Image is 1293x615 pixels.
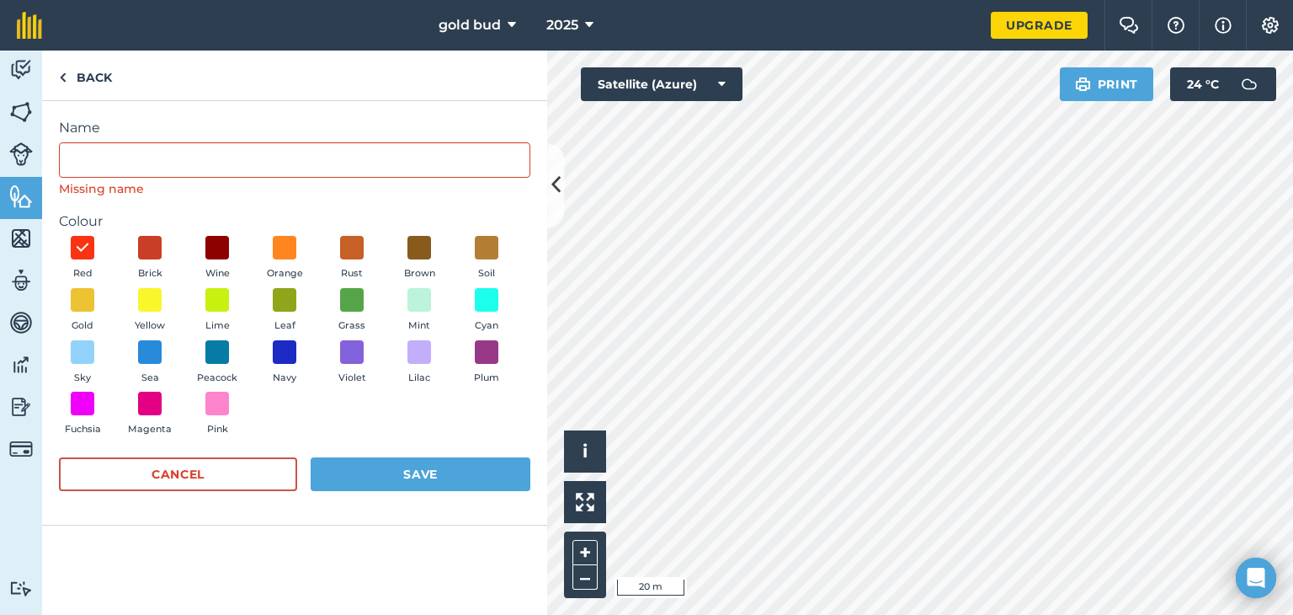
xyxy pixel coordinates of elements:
[572,565,598,590] button: –
[9,394,33,420] img: svg+xml;base64,PD94bWwgdmVyc2lvbj0iMS4wIiBlbmNvZGluZz0idXRmLTgiPz4KPCEtLSBHZW5lcmF0b3I6IEFkb2JlIE...
[9,184,33,209] img: svg+xml;base64,PHN2ZyB4bWxucz0iaHR0cDovL3d3dy53My5vcmcvMjAwMC9zdmciIHdpZHRoPSI1NiIgaGVpZ2h0PSI2MC...
[1170,67,1276,101] button: 24 °C
[141,371,159,386] span: Sea
[9,268,33,293] img: svg+xml;base64,PD94bWwgdmVyc2lvbj0iMS4wIiBlbmNvZGluZz0idXRmLTgiPz4KPCEtLSBHZW5lcmF0b3I6IEFkb2JlIE...
[576,493,594,511] img: Four arrows, one pointing top left, one top right, one bottom right and the last bottom left
[338,318,365,334] span: Grass
[59,457,297,491] button: Cancel
[9,57,33,83] img: svg+xml;base64,PD94bWwgdmVyc2lvbj0iMS4wIiBlbmNvZGluZz0idXRmLTgiPz4KPCEtLSBHZW5lcmF0b3I6IEFkb2JlIE...
[338,371,366,386] span: Violet
[1060,67,1154,101] button: Print
[991,12,1088,39] a: Upgrade
[9,352,33,377] img: svg+xml;base64,PD94bWwgdmVyc2lvbj0iMS4wIiBlbmNvZGluZz0idXRmLTgiPz4KPCEtLSBHZW5lcmF0b3I6IEFkb2JlIE...
[59,288,106,334] button: Gold
[1260,17,1280,34] img: A cog icon
[408,371,430,386] span: Lilac
[126,340,173,386] button: Sea
[396,340,443,386] button: Lilac
[261,288,308,334] button: Leaf
[59,236,106,281] button: Red
[126,288,173,334] button: Yellow
[126,392,173,437] button: Magenta
[341,266,363,281] span: Rust
[408,318,430,334] span: Mint
[9,310,33,335] img: svg+xml;base64,PD94bWwgdmVyc2lvbj0iMS4wIiBlbmNvZGluZz0idXRmLTgiPz4KPCEtLSBHZW5lcmF0b3I6IEFkb2JlIE...
[274,318,295,334] span: Leaf
[42,51,129,100] a: Back
[9,226,33,251] img: svg+xml;base64,PHN2ZyB4bWxucz0iaHR0cDovL3d3dy53My5vcmcvMjAwMC9zdmciIHdpZHRoPSI1NiIgaGVpZ2h0PSI2MC...
[59,340,106,386] button: Sky
[1215,15,1232,35] img: svg+xml;base64,PHN2ZyB4bWxucz0iaHR0cDovL3d3dy53My5vcmcvMjAwMC9zdmciIHdpZHRoPSIxNyIgaGVpZ2h0PSIxNy...
[463,340,510,386] button: Plum
[128,422,172,437] span: Magenta
[396,288,443,334] button: Mint
[194,288,241,334] button: Lime
[9,142,33,166] img: svg+xml;base64,PD94bWwgdmVyc2lvbj0iMS4wIiBlbmNvZGluZz0idXRmLTgiPz4KPCEtLSBHZW5lcmF0b3I6IEFkb2JlIE...
[135,318,165,334] span: Yellow
[581,67,742,101] button: Satellite (Azure)
[75,238,90,258] img: svg+xml;base64,PHN2ZyB4bWxucz0iaHR0cDovL3d3dy53My5vcmcvMjAwMC9zdmciIHdpZHRoPSIxOCIgaGVpZ2h0PSIyNC...
[73,266,93,281] span: Red
[9,99,33,125] img: svg+xml;base64,PHN2ZyB4bWxucz0iaHR0cDovL3d3dy53My5vcmcvMjAwMC9zdmciIHdpZHRoPSI1NiIgaGVpZ2h0PSI2MC...
[197,371,237,386] span: Peacock
[59,67,67,88] img: svg+xml;base64,PHN2ZyB4bWxucz0iaHR0cDovL3d3dy53My5vcmcvMjAwMC9zdmciIHdpZHRoPSI5IiBoZWlnaHQ9IjI0Ii...
[267,266,303,281] span: Orange
[205,318,230,334] span: Lime
[205,266,230,281] span: Wine
[9,437,33,461] img: svg+xml;base64,PD94bWwgdmVyc2lvbj0iMS4wIiBlbmNvZGluZz0idXRmLTgiPz4KPCEtLSBHZW5lcmF0b3I6IEFkb2JlIE...
[194,340,241,386] button: Peacock
[439,15,501,35] span: gold bud
[404,266,435,281] span: Brown
[1236,558,1276,598] div: Open Intercom Messenger
[207,422,228,437] span: Pink
[59,211,530,232] label: Colour
[1232,67,1266,101] img: svg+xml;base64,PD94bWwgdmVyc2lvbj0iMS4wIiBlbmNvZGluZz0idXRmLTgiPz4KPCEtLSBHZW5lcmF0b3I6IEFkb2JlIE...
[261,236,308,281] button: Orange
[572,540,598,565] button: +
[1119,17,1139,34] img: Two speech bubbles overlapping with the left bubble in the forefront
[194,236,241,281] button: Wine
[475,318,498,334] span: Cyan
[72,318,93,334] span: Gold
[463,288,510,334] button: Cyan
[1075,74,1091,94] img: svg+xml;base64,PHN2ZyB4bWxucz0iaHR0cDovL3d3dy53My5vcmcvMjAwMC9zdmciIHdpZHRoPSIxOSIgaGVpZ2h0PSIyNC...
[328,288,375,334] button: Grass
[396,236,443,281] button: Brown
[474,371,499,386] span: Plum
[1187,67,1219,101] span: 24 ° C
[463,236,510,281] button: Soil
[74,371,91,386] span: Sky
[194,392,241,437] button: Pink
[273,371,296,386] span: Navy
[1166,17,1186,34] img: A question mark icon
[261,340,308,386] button: Navy
[59,392,106,437] button: Fuchsia
[478,266,495,281] span: Soil
[583,441,588,462] span: i
[59,179,530,198] div: Missing name
[59,118,530,138] label: Name
[328,236,375,281] button: Rust
[65,422,101,437] span: Fuchsia
[126,236,173,281] button: Brick
[564,430,606,473] button: i
[311,457,530,491] button: Save
[138,266,162,281] span: Brick
[17,12,42,39] img: fieldmargin Logo
[9,580,33,596] img: svg+xml;base64,PD94bWwgdmVyc2lvbj0iMS4wIiBlbmNvZGluZz0idXRmLTgiPz4KPCEtLSBHZW5lcmF0b3I6IEFkb2JlIE...
[328,340,375,386] button: Violet
[546,15,578,35] span: 2025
